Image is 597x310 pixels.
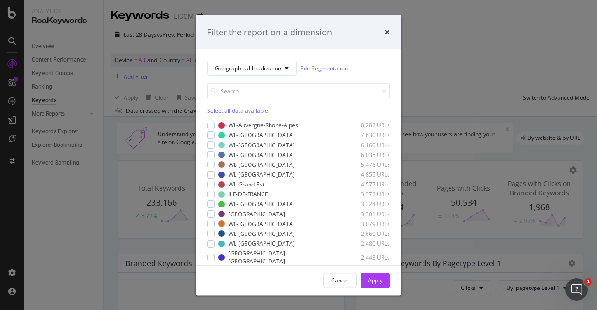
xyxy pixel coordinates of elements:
[229,180,264,188] div: WL-Grand-Est
[229,121,298,129] div: WL-Auvergne-Rhone-Alpes
[229,190,268,198] div: ILE-DE-FRANCE
[384,26,390,38] div: times
[344,240,390,248] div: 2,486 URLs
[229,200,295,208] div: WL-[GEOGRAPHIC_DATA]
[347,253,390,261] div: 2,443 URLs
[229,220,295,227] div: WL-[GEOGRAPHIC_DATA]
[229,210,285,218] div: [GEOGRAPHIC_DATA]
[344,141,390,149] div: 6,160 URLs
[344,200,390,208] div: 3,324 URLs
[344,190,390,198] div: 3,372 URLs
[229,240,295,248] div: WL-[GEOGRAPHIC_DATA]
[207,61,297,76] button: Geographical-localization
[300,63,348,73] a: Edit Segmentation
[368,276,382,284] div: Apply
[344,229,390,237] div: 2,660 URLs
[344,131,390,139] div: 7,630 URLs
[361,273,390,288] button: Apply
[207,107,390,115] div: Select all data available
[344,171,390,179] div: 4,855 URLs
[229,151,295,158] div: WL-[GEOGRAPHIC_DATA]
[331,276,349,284] div: Cancel
[565,278,588,301] iframe: Intercom live chat
[207,83,390,99] input: Search
[584,278,592,286] span: 1
[229,249,334,265] div: [GEOGRAPHIC_DATA]-[GEOGRAPHIC_DATA]
[344,180,390,188] div: 4,577 URLs
[229,171,295,179] div: WL-[GEOGRAPHIC_DATA]
[196,15,401,295] div: modal
[229,229,295,237] div: WL-[GEOGRAPHIC_DATA]
[344,220,390,227] div: 3,079 URLs
[323,273,357,288] button: Cancel
[229,141,295,149] div: WL-[GEOGRAPHIC_DATA]
[229,131,295,139] div: WL-[GEOGRAPHIC_DATA]
[344,160,390,168] div: 5,476 URLs
[215,64,281,72] span: Geographical-localization
[344,121,390,129] div: 8,282 URLs
[344,151,390,158] div: 6,035 URLs
[207,26,332,38] div: Filter the report on a dimension
[344,210,390,218] div: 3,301 URLs
[229,160,295,168] div: WL-[GEOGRAPHIC_DATA]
